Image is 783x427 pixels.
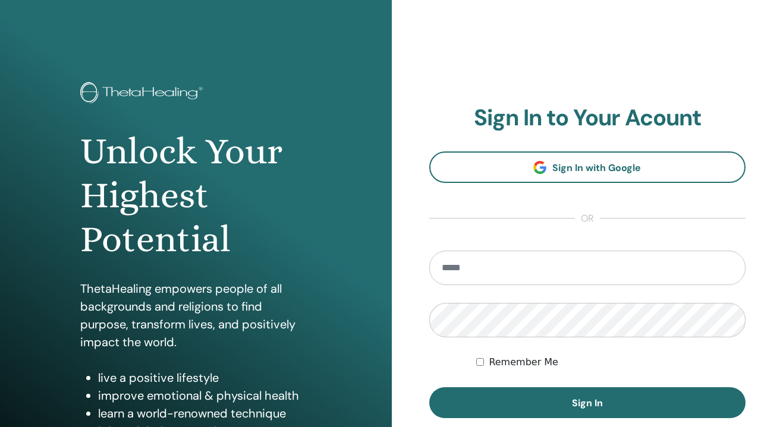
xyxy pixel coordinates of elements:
h1: Unlock Your Highest Potential [80,129,312,262]
p: ThetaHealing empowers people of all backgrounds and religions to find purpose, transform lives, a... [80,280,312,351]
span: Sign In [572,397,603,409]
li: live a positive lifestyle [98,369,312,387]
li: improve emotional & physical health [98,387,312,404]
div: Keep me authenticated indefinitely or until I manually logout [476,355,746,369]
label: Remember Me [489,355,558,369]
a: Sign In with Google [429,151,746,183]
li: learn a world-renowned technique [98,404,312,422]
button: Sign In [429,387,746,418]
span: Sign In with Google [552,162,641,174]
span: or [575,211,600,226]
h2: Sign In to Your Acount [429,105,746,132]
